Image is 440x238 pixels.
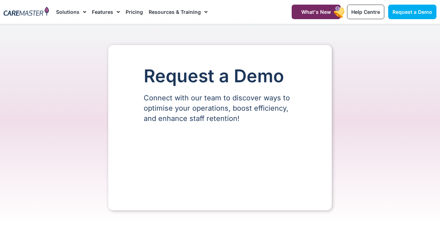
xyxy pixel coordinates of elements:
a: Help Centre [347,5,384,19]
h1: Request a Demo [144,66,296,86]
a: What's New [292,5,341,19]
p: Connect with our team to discover ways to optimise your operations, boost efficiency, and enhance... [144,93,296,124]
span: Help Centre [351,9,380,15]
a: Request a Demo [388,5,436,19]
img: CareMaster Logo [4,7,49,17]
span: Request a Demo [392,9,432,15]
span: What's New [301,9,331,15]
iframe: Form 0 [144,136,296,189]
